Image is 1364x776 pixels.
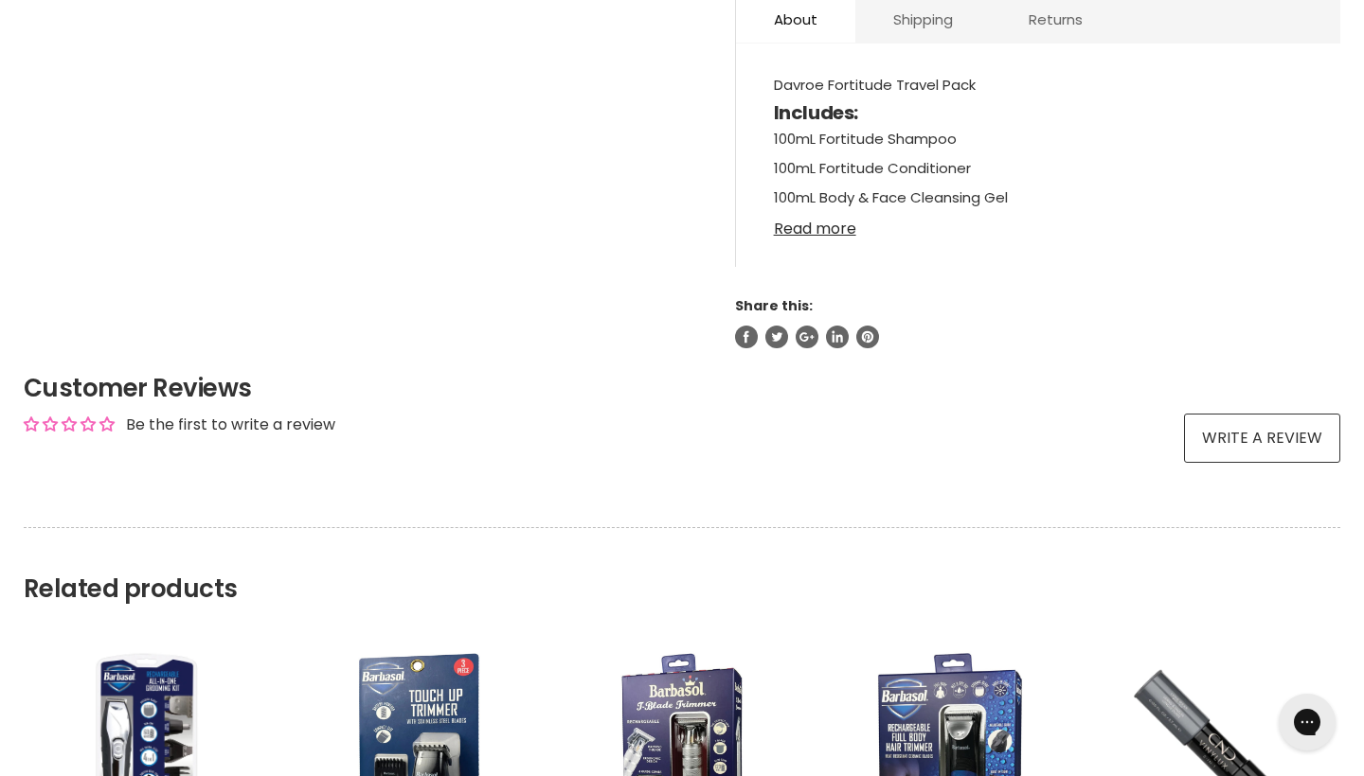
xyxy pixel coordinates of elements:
[774,185,1302,214] p: 100mL Body & Face Cleansing Gel
[774,99,858,126] strong: Includes:
[774,72,1302,101] p: Davroe Fortitude Travel Pack
[774,126,1302,155] p: 100mL Fortitude Shampoo
[735,297,1340,348] aside: Share this:
[1269,687,1345,757] iframe: Gorgias live chat messenger
[24,371,1340,405] h2: Customer Reviews
[774,209,1302,238] a: Read more
[126,414,335,435] div: Be the first to write a review
[1184,414,1340,463] a: Write a review
[24,527,1340,604] h2: Related products
[735,296,813,315] span: Share this:
[774,155,1302,185] p: 100mL Fortitude Conditioner
[24,414,115,435] div: Average rating is 0.00 stars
